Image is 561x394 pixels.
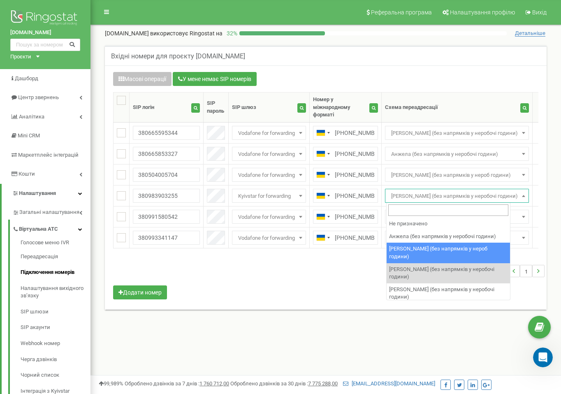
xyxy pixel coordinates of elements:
[313,210,378,224] input: 050 123 4567
[515,30,545,37] span: Детальніше
[313,147,332,160] div: Telephone country code
[150,30,223,37] span: використовує Ringostat на
[308,380,338,387] u: 7 775 288,00
[387,243,510,263] li: [PERSON_NAME] (без напрямків у нероб години)
[18,132,40,139] span: Mini CRM
[385,210,529,224] span: Марина (без напрямків у нероб години)
[385,126,529,140] span: Юлія (без напрямків у неробочі години)
[371,9,432,16] span: Реферальна програма
[235,211,303,223] span: Vodafone for forwarding
[13,211,128,235] div: Консультація займе мінімум часу, але дасть максимум користі для оптимізації роботи з клієнтами.
[313,126,332,139] div: Telephone country code
[343,380,435,387] a: [EMAIL_ADDRESS][DOMAIN_NAME]
[313,168,332,181] div: Telephone country code
[385,231,529,245] span: Анжела (без напрямків у неробочі години)
[388,169,526,181] span: Марина (без напрямків у нероб години)
[385,147,529,161] span: Анжела (без напрямків у неробочі години)
[18,152,79,158] span: Маркетплейс інтеграцій
[21,239,90,249] a: Голосове меню IVR
[385,189,529,203] span: Ірина (без напрямків у неробочі години)
[40,4,73,10] h1: Oleksandr
[10,8,80,29] img: Ringostat logo
[313,126,378,140] input: 050 123 4567
[313,96,369,119] div: Номер у міжнародному форматі
[232,147,306,161] span: Vodafone for forwarding
[113,285,167,299] button: Додати номер
[40,10,102,19] p: Был в сети 19 ч назад
[313,210,332,223] div: Telephone country code
[26,269,32,276] button: Средство выбора GIF-файла
[7,252,158,266] textarea: Ваше сообщение...
[488,257,545,285] nav: ...
[10,29,80,37] a: [DOMAIN_NAME]
[388,127,526,139] span: Юлія (без напрямків у неробочі години)
[313,189,332,202] div: Telephone country code
[18,94,59,100] span: Центр звернень
[387,263,510,283] li: [PERSON_NAME] (без напрямків у неробочі години)
[21,320,90,336] a: SIP акаунти
[232,189,306,203] span: Kyivstar for forwarding
[13,57,128,89] div: Мовна аналітика ШІ — це можливість краще розуміти клієнтів, виявляти ключові інсайти з розмов і п...
[21,249,90,265] a: Переадресація
[313,189,378,203] input: 050 123 4567
[144,3,159,18] div: Закрыть
[129,3,144,19] button: Главная
[15,75,38,81] span: Дашборд
[313,168,378,182] input: 050 123 4567
[13,269,19,276] button: Средство выбора эмодзи
[21,367,90,383] a: Чорний список
[232,104,256,111] div: SIP шлюз
[230,380,338,387] span: Оброблено дзвінків за 30 днів :
[232,210,306,224] span: Vodafone for forwarding
[232,168,306,182] span: Vodafone for forwarding
[385,168,529,182] span: Марина (без напрямків у нероб години)
[125,380,229,387] span: Оброблено дзвінків за 7 днів :
[105,29,223,37] p: [DOMAIN_NAME]
[13,190,128,206] div: 📌 оцінити переваги для для себе і бізнесу вже на старті.
[21,280,90,304] a: Налаштування вихідного зв’язку
[13,93,128,125] div: Щоб ефективно запровадити AI-функціонал та отримати максимум користі, звертайся прямо зараз до на...
[12,203,90,220] a: Загальні налаштування
[133,104,154,111] div: SIP логін
[21,336,90,352] a: Webhook номер
[235,148,303,160] span: Vodafone for forwarding
[13,150,128,166] div: 📌 зрозуміти, як АІ допоможе у виявленні інсайтів із розмов;
[388,148,526,160] span: Анжела (без напрямків у неробочі години)
[232,231,306,245] span: Vodafone for forwarding
[385,104,438,111] div: Схема переадресації
[13,130,128,146] div: 📌 отримати повну інформацію про функціонал AI-аналізу дзвінків;
[39,269,46,276] button: Добавить вложение
[313,231,332,244] div: Telephone country code
[2,184,90,203] a: Налаштування
[387,230,510,243] li: Анжела (без напрямків у неробочі години)
[388,190,526,202] span: Ірина (без напрямків у неробочі години)
[19,114,44,120] span: Аналiтика
[111,53,245,60] h5: Вхідні номери для проєкту [DOMAIN_NAME]
[21,264,90,280] a: Підключення номерів
[19,171,35,177] span: Кошти
[19,209,79,216] span: Загальні налаштування
[313,231,378,245] input: 050 123 4567
[235,232,303,244] span: Vodafone for forwarding
[19,225,58,233] span: Віртуальна АТС
[10,53,31,61] div: Проєкти
[313,147,378,161] input: 050 123 4567
[199,380,229,387] u: 1 760 712,00
[19,190,56,196] span: Налаштування
[23,5,37,18] img: Profile image for Oleksandr
[13,170,128,186] div: 📌 дізнатися, як впровадити функцію максимально ефективно;
[532,9,547,16] span: Вихід
[204,93,229,123] th: SIP пароль
[235,190,303,202] span: Kyivstar for forwarding
[5,3,21,19] button: go back
[450,9,515,16] span: Налаштування профілю
[12,220,90,236] a: Віртуальна АТС
[235,127,303,139] span: Vodafone for forwarding
[10,39,80,51] input: Пошук за номером
[99,380,123,387] span: 99,989%
[113,72,172,86] button: Масові операції
[223,29,239,37] p: 32 %
[520,265,532,277] li: 1
[232,126,306,140] span: Vodafone for forwarding
[235,169,303,181] span: Vodafone for forwarding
